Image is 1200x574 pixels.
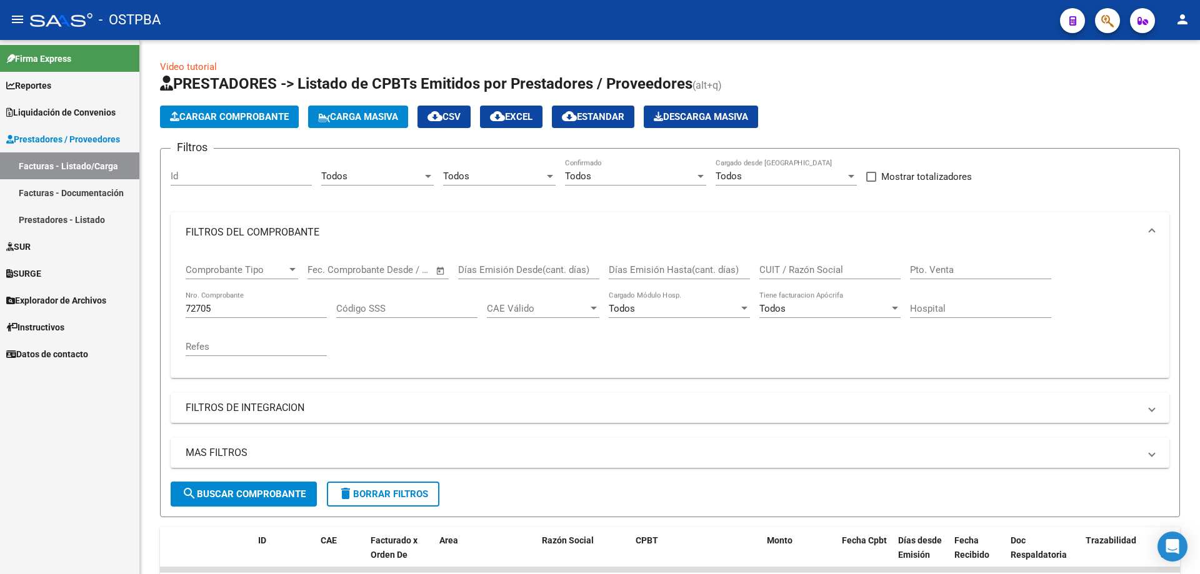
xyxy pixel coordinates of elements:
[10,12,25,27] mat-icon: menu
[171,139,214,156] h3: Filtros
[644,106,758,128] app-download-masive: Descarga masiva de comprobantes (adjuntos)
[338,488,428,500] span: Borrar Filtros
[6,320,64,334] span: Instructivos
[308,106,408,128] button: Carga Masiva
[338,486,353,501] mat-icon: delete
[1157,532,1187,562] div: Open Intercom Messenger
[6,240,31,254] span: SUR
[1086,535,1136,545] span: Trazabilidad
[490,111,532,122] span: EXCEL
[439,535,458,545] span: Area
[562,109,577,124] mat-icon: cloud_download
[318,111,398,122] span: Carga Masiva
[171,482,317,507] button: Buscar Comprobante
[490,109,505,124] mat-icon: cloud_download
[6,106,116,119] span: Liquidación de Convenios
[160,75,692,92] span: PRESTADORES -> Listado de CPBTs Emitidos por Prestadores / Proveedores
[480,106,542,128] button: EXCEL
[881,169,972,184] span: Mostrar totalizadores
[186,264,287,275] span: Comprobante Tipo
[171,393,1169,423] mat-expansion-panel-header: FILTROS DE INTEGRACION
[954,535,989,560] span: Fecha Recibido
[487,303,588,314] span: CAE Válido
[654,111,748,122] span: Descarga Masiva
[6,347,88,361] span: Datos de contacto
[542,535,594,545] span: Razón Social
[6,79,51,92] span: Reportes
[171,438,1169,468] mat-expansion-panel-header: MAS FILTROS
[160,61,217,72] a: Video tutorial
[171,252,1169,378] div: FILTROS DEL COMPROBANTE
[417,106,471,128] button: CSV
[171,212,1169,252] mat-expansion-panel-header: FILTROS DEL COMPROBANTE
[99,6,161,34] span: - OSTPBA
[182,486,197,501] mat-icon: search
[307,264,348,275] input: Start date
[258,535,266,545] span: ID
[562,111,624,122] span: Estandar
[6,267,41,280] span: SURGE
[1011,535,1067,560] span: Doc Respaldatoria
[186,401,1139,415] mat-panel-title: FILTROS DE INTEGRACION
[186,225,1139,239] mat-panel-title: FILTROS DEL COMPROBANTE
[427,111,461,122] span: CSV
[327,482,439,507] button: Borrar Filtros
[716,171,742,182] span: Todos
[6,52,71,66] span: Firma Express
[371,535,417,560] span: Facturado x Orden De
[160,106,299,128] button: Cargar Comprobante
[321,171,347,182] span: Todos
[321,535,337,545] span: CAE
[443,171,469,182] span: Todos
[359,264,420,275] input: End date
[898,535,942,560] span: Días desde Emisión
[186,446,1139,460] mat-panel-title: MAS FILTROS
[767,535,792,545] span: Monto
[644,106,758,128] button: Descarga Masiva
[565,171,591,182] span: Todos
[6,132,120,146] span: Prestadores / Proveedores
[759,303,786,314] span: Todos
[636,535,658,545] span: CPBT
[427,109,442,124] mat-icon: cloud_download
[1175,12,1190,27] mat-icon: person
[6,294,106,307] span: Explorador de Archivos
[182,488,306,500] span: Buscar Comprobante
[609,303,635,314] span: Todos
[692,79,722,91] span: (alt+q)
[552,106,634,128] button: Estandar
[842,535,887,545] span: Fecha Cpbt
[170,111,289,122] span: Cargar Comprobante
[434,264,448,278] button: Open calendar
